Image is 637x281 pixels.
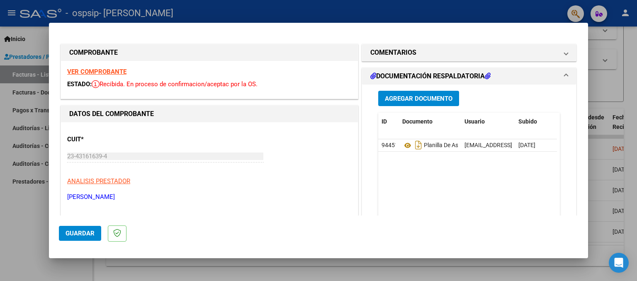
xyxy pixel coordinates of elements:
strong: DATOS DEL COMPROBANTE [69,110,154,118]
span: 94451 [382,142,398,148]
h1: DOCUMENTACIÓN RESPALDATORIA [370,71,491,81]
p: CUIT [67,135,153,144]
a: VER COMPROBANTE [67,68,126,75]
span: [EMAIL_ADDRESS][DOMAIN_NAME] - [PERSON_NAME] [464,142,605,148]
datatable-header-cell: Acción [557,113,598,131]
span: Recibida. En proceso de confirmacion/aceptac por la OS. [92,80,258,88]
strong: COMPROBANTE [69,48,118,56]
datatable-header-cell: Documento [399,113,461,131]
span: Agregar Documento [385,95,452,102]
mat-expansion-panel-header: DOCUMENTACIÓN RESPALDATORIA [362,68,576,85]
span: Usuario [464,118,485,125]
div: DOCUMENTACIÓN RESPALDATORIA [362,85,576,257]
span: ANALISIS PRESTADOR [67,177,130,185]
i: Descargar documento [413,138,424,152]
span: ID [382,118,387,125]
span: Subido [518,118,537,125]
h1: COMENTARIOS [370,48,416,58]
span: Guardar [66,230,95,237]
span: ESTADO: [67,80,92,88]
datatable-header-cell: ID [378,113,399,131]
button: Agregar Documento [378,91,459,106]
button: Guardar [59,226,101,241]
datatable-header-cell: Subido [515,113,557,131]
span: Documento [402,118,433,125]
span: [DATE] [518,142,535,148]
mat-expansion-panel-header: COMENTARIOS [362,44,576,61]
div: Open Intercom Messenger [609,253,629,273]
span: Planilla De Asistencia [402,142,478,149]
datatable-header-cell: Usuario [461,113,515,131]
p: Area destinado * [67,214,153,223]
p: [PERSON_NAME] [67,192,352,202]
